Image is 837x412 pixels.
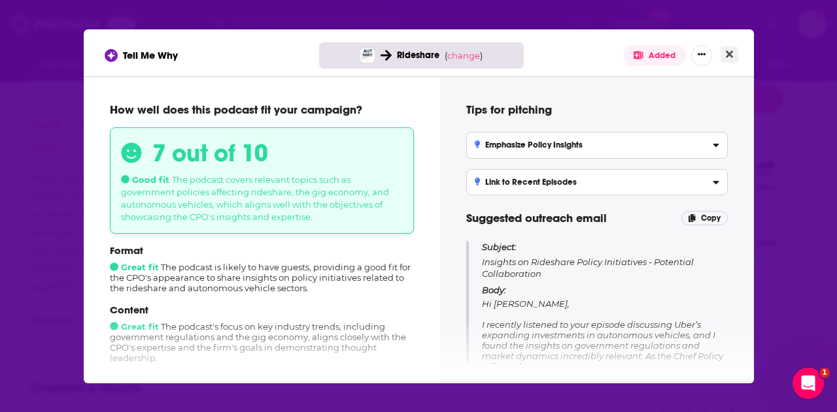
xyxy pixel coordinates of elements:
[110,262,159,272] span: Great fit
[721,46,738,63] button: Close
[793,368,824,399] iframe: Intercom live chat
[691,45,712,66] button: Show More Button
[110,304,414,316] p: Content
[482,241,728,279] p: Insights on Rideshare Policy Initiatives - Potential Collaboration
[123,49,178,61] span: Tell Me Why
[121,174,389,222] span: The podcast covers relevant topics such as government policies affecting rideshare, the gig econo...
[475,178,577,187] h3: Link to Recent Episodes
[110,103,414,117] p: How well does this podcast fit your campaign?
[445,50,483,61] span: ( )
[701,214,721,223] span: Copy
[482,285,506,295] span: Body:
[110,244,414,257] p: Format
[110,304,414,363] div: The podcast's focus on key industry trends, including government regulations and the gig economy,...
[152,138,268,168] h3: 7 out of 10
[623,45,686,66] button: Added
[466,103,728,117] h4: Tips for pitching
[360,48,375,63] img: The Road to Autonomy
[110,321,159,332] span: Great fit
[482,241,517,253] span: Subject:
[121,174,169,185] span: Good fit
[110,244,414,293] div: The podcast is likely to have guests, providing a good fit for the CPO's appearance to share insi...
[447,50,480,61] span: change
[397,50,439,61] span: Rideshare
[466,211,607,225] span: Suggested outreach email
[475,140,583,150] h3: Emphasize Policy Insights
[107,51,116,60] img: tell me why sparkle
[819,368,830,378] span: 1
